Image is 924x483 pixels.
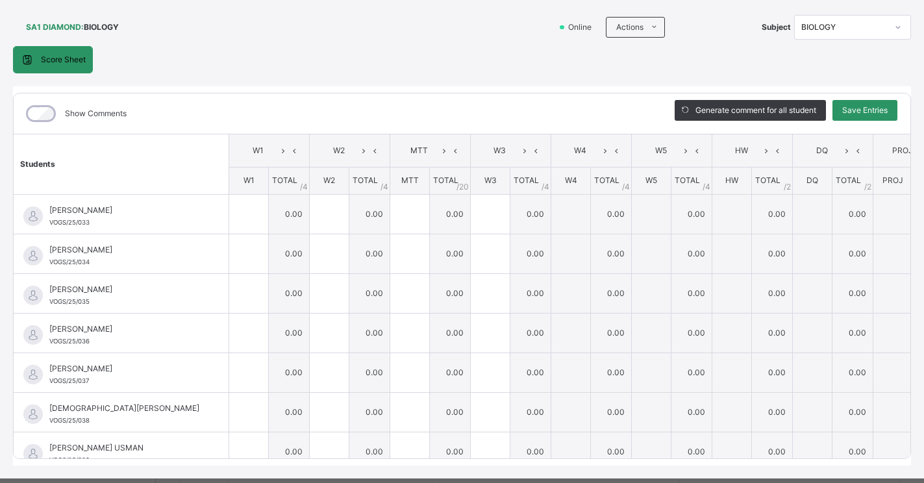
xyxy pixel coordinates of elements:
span: W1 [239,145,277,156]
td: 0.00 [752,273,793,313]
td: 0.00 [269,194,310,234]
span: / 2 [864,181,871,193]
span: TOTAL [433,175,458,185]
span: TOTAL [755,175,780,185]
span: / 4 [381,181,388,193]
td: 0.00 [671,273,712,313]
span: Save Entries [842,105,888,116]
span: [PERSON_NAME] [49,204,199,216]
td: 0.00 [349,313,390,353]
img: default.svg [23,404,43,424]
td: 0.00 [510,353,551,392]
td: 0.00 [269,392,310,432]
span: DQ [803,145,841,156]
span: MTT [401,175,419,185]
span: MTT [400,145,438,156]
span: Actions [616,21,643,33]
td: 0.00 [752,194,793,234]
span: Online [567,21,599,33]
span: TOTAL [675,175,700,185]
span: HW [722,145,760,156]
td: 0.00 [510,392,551,432]
td: 0.00 [269,234,310,273]
img: default.svg [23,444,43,464]
span: [PERSON_NAME] [49,363,199,375]
td: 0.00 [349,234,390,273]
td: 0.00 [671,432,712,471]
td: 0.00 [269,432,310,471]
td: 0.00 [832,273,873,313]
td: 0.00 [430,234,471,273]
td: 0.00 [430,392,471,432]
span: [PERSON_NAME] [49,284,199,295]
td: 0.00 [430,432,471,471]
span: W3 [481,145,519,156]
td: 0.00 [832,353,873,392]
span: [DEMOGRAPHIC_DATA][PERSON_NAME] [49,402,199,414]
td: 0.00 [752,234,793,273]
img: default.svg [23,246,43,266]
td: 0.00 [591,313,632,353]
span: / 4 [542,181,549,193]
span: / 4 [622,181,630,193]
span: W3 [484,175,497,185]
td: 0.00 [752,353,793,392]
td: 0.00 [671,234,712,273]
span: TOTAL [353,175,378,185]
span: TOTAL [836,175,861,185]
span: Students [20,159,55,169]
span: SA1 DIAMOND : [26,21,84,33]
td: 0.00 [510,313,551,353]
span: W5 [645,175,657,185]
span: / 4 [300,181,308,193]
td: 0.00 [349,194,390,234]
td: 0.00 [591,353,632,392]
td: 0.00 [591,234,632,273]
td: 0.00 [269,273,310,313]
td: 0.00 [671,353,712,392]
td: 0.00 [349,273,390,313]
td: 0.00 [671,194,712,234]
span: [PERSON_NAME] [49,323,199,335]
span: VOGS/25/038 [49,417,90,424]
td: 0.00 [752,392,793,432]
span: / 20 [456,181,469,193]
td: 0.00 [671,313,712,353]
td: 0.00 [269,313,310,353]
td: 0.00 [832,392,873,432]
td: 0.00 [591,392,632,432]
span: [PERSON_NAME] [49,244,199,256]
span: VOGS/25/033 [49,219,90,226]
td: 0.00 [430,313,471,353]
td: 0.00 [671,392,712,432]
span: [PERSON_NAME] USMAN [49,442,199,454]
td: 0.00 [430,194,471,234]
span: VOGS/25/036 [49,338,90,345]
span: PROJ [883,145,921,156]
div: BIOLOGY [801,21,887,33]
td: 0.00 [591,432,632,471]
td: 0.00 [510,234,551,273]
span: W2 [323,175,335,185]
span: Score Sheet [41,54,86,66]
td: 0.00 [510,194,551,234]
td: 0.00 [430,353,471,392]
td: 0.00 [349,353,390,392]
span: VOGS/25/035 [49,298,90,305]
td: 0.00 [832,313,873,353]
td: 0.00 [269,353,310,392]
span: W1 [243,175,255,185]
img: default.svg [23,286,43,305]
span: TOTAL [272,175,297,185]
td: 0.00 [752,432,793,471]
span: DQ [806,175,818,185]
td: 0.00 [349,392,390,432]
span: VOGS/25/039 [49,456,90,464]
span: W2 [319,145,358,156]
span: HW [725,175,738,185]
span: VOGS/25/034 [49,258,90,266]
td: 0.00 [510,432,551,471]
td: 0.00 [832,194,873,234]
td: 0.00 [349,432,390,471]
td: 0.00 [752,313,793,353]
